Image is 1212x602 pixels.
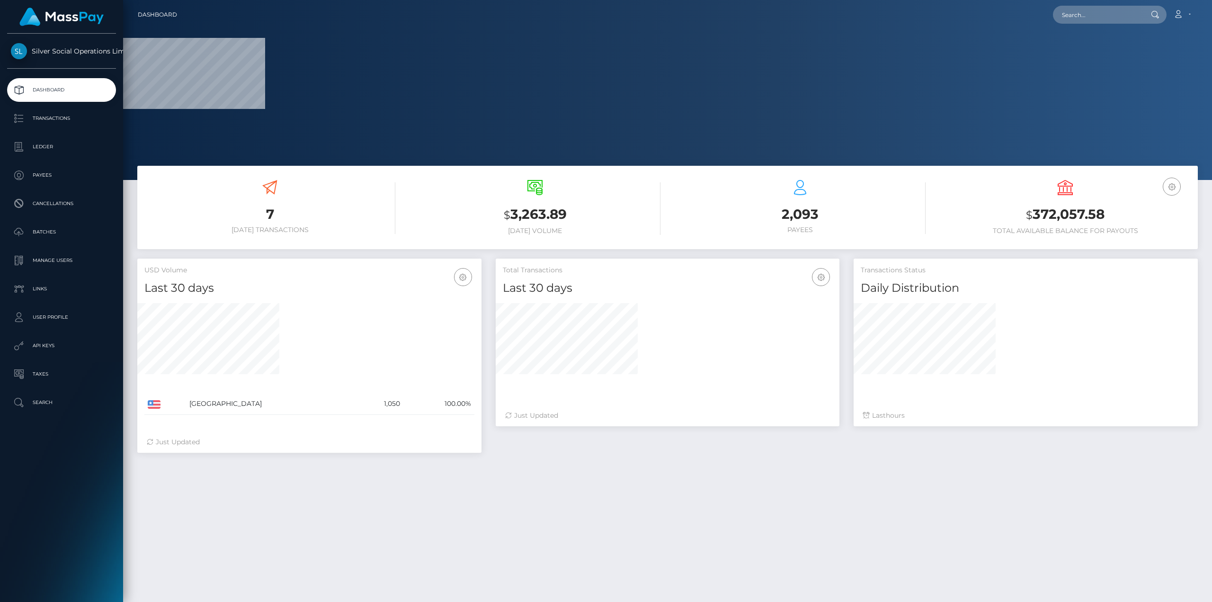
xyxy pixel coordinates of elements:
[138,5,177,25] a: Dashboard
[11,83,112,97] p: Dashboard
[11,282,112,296] p: Links
[410,205,660,225] h3: 3,263.89
[7,220,116,244] a: Batches
[7,391,116,414] a: Search
[503,280,833,297] h4: Last 30 days
[11,140,112,154] p: Ledger
[7,78,116,102] a: Dashboard
[7,334,116,358] a: API Keys
[1053,6,1142,24] input: Search...
[11,367,112,381] p: Taxes
[403,393,474,415] td: 100.00%
[144,226,395,234] h6: [DATE] Transactions
[675,226,926,234] h6: Payees
[7,192,116,216] a: Cancellations
[675,205,926,224] h3: 2,093
[144,266,474,275] h5: USD Volume
[7,249,116,272] a: Manage Users
[11,197,112,211] p: Cancellations
[186,393,355,415] td: [GEOGRAPHIC_DATA]
[11,168,112,182] p: Payees
[1026,208,1033,222] small: $
[7,305,116,329] a: User Profile
[11,253,112,268] p: Manage Users
[410,227,660,235] h6: [DATE] Volume
[940,227,1191,235] h6: Total Available Balance for Payouts
[504,208,510,222] small: $
[19,8,104,26] img: MassPay Logo
[505,411,830,421] div: Just Updated
[11,395,112,410] p: Search
[11,111,112,126] p: Transactions
[503,266,833,275] h5: Total Transactions
[7,107,116,130] a: Transactions
[11,310,112,324] p: User Profile
[861,280,1191,297] h4: Daily Distribution
[7,135,116,159] a: Ledger
[11,339,112,353] p: API Keys
[147,437,472,447] div: Just Updated
[7,277,116,301] a: Links
[144,280,474,297] h4: Last 30 days
[11,43,27,59] img: Silver Social Operations Limited
[940,205,1191,225] h3: 372,057.58
[7,163,116,187] a: Payees
[144,205,395,224] h3: 7
[7,47,116,55] span: Silver Social Operations Limited
[861,266,1191,275] h5: Transactions Status
[7,362,116,386] a: Taxes
[11,225,112,239] p: Batches
[863,411,1188,421] div: Last hours
[148,400,160,409] img: US.png
[355,393,403,415] td: 1,050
